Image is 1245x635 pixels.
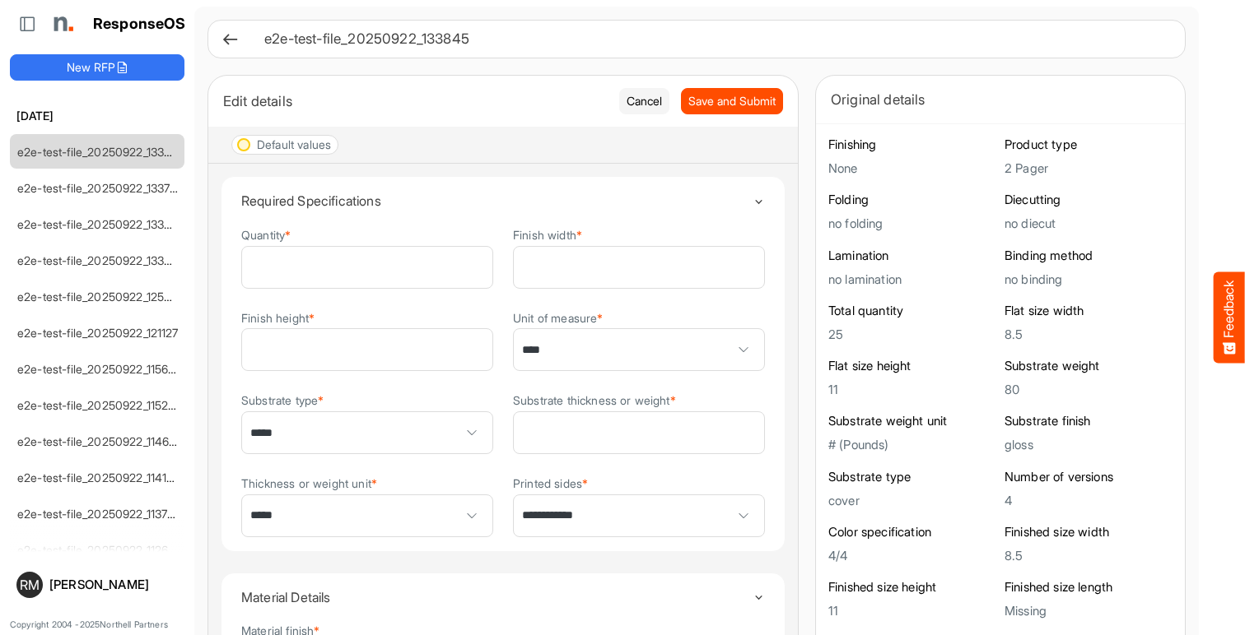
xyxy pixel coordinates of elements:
[17,507,183,521] a: e2e-test-file_20250922_113700
[828,137,996,153] h6: Finishing
[828,248,996,264] h6: Lamination
[828,469,996,485] h6: Substrate type
[45,7,78,40] img: Northell
[1005,161,1173,175] h5: 2 Pager
[17,217,186,231] a: e2e-test-file_20250922_133449
[1005,248,1173,264] h6: Binding method
[1005,413,1173,429] h6: Substrate finish
[1005,382,1173,396] h5: 80
[828,494,996,508] h5: cover
[828,413,996,429] h6: Substrate weight unit
[513,229,582,241] label: Finish width
[17,145,185,159] a: e2e-test-file_20250922_133845
[681,88,783,114] button: Save and Submit Progress
[828,303,996,319] h6: Total quantity
[1005,216,1173,230] h5: no diecut
[828,327,996,341] h5: 25
[241,394,324,406] label: Substrate type
[828,579,996,596] h6: Finished size height
[241,590,753,605] h4: Material Details
[513,312,604,324] label: Unit of measure
[17,398,180,412] a: e2e-test-file_20250922_115221
[828,382,996,396] h5: 11
[241,193,753,208] h4: Required Specifications
[10,107,184,125] h6: [DATE]
[17,181,184,195] a: e2e-test-file_20250922_133735
[20,578,40,591] span: RM
[1005,549,1173,563] h5: 8.5
[93,16,186,33] h1: ResponseOS
[513,394,676,406] label: Substrate thickness or weight
[17,434,183,448] a: e2e-test-file_20250922_114626
[1005,524,1173,540] h6: Finished size width
[828,216,996,230] h5: no folding
[828,549,996,563] h5: 4/4
[828,604,996,618] h5: 11
[10,54,184,81] button: New RFP
[828,438,996,452] h5: # (Pounds)
[1005,358,1173,374] h6: Substrate weight
[17,470,180,484] a: e2e-test-file_20250922_114138
[688,92,776,110] span: Save and Submit
[1214,272,1245,364] button: Feedback
[17,362,180,376] a: e2e-test-file_20250922_115612
[241,477,377,489] label: Thickness or weight unit
[241,573,765,621] summary: Toggle content
[241,312,315,324] label: Finish height
[1005,192,1173,208] h6: Diecutting
[1005,438,1173,452] h5: gloss
[513,477,588,489] label: Printed sides
[1005,579,1173,596] h6: Finished size length
[49,578,178,591] div: [PERSON_NAME]
[241,229,291,241] label: Quantity
[1005,327,1173,341] h5: 8.5
[1005,494,1173,508] h5: 4
[17,290,185,304] a: e2e-test-file_20250922_125530
[264,32,1159,46] h6: e2e-test-file_20250922_133845
[223,90,607,113] div: Edit details
[1005,604,1173,618] h5: Missing
[828,161,996,175] h5: None
[1005,137,1173,153] h6: Product type
[1005,272,1173,286] h5: no binding
[17,253,183,267] a: e2e-test-file_20250922_133214
[828,272,996,286] h5: no lamination
[828,358,996,374] h6: Flat size height
[831,88,1170,111] div: Original details
[828,192,996,208] h6: Folding
[17,326,179,340] a: e2e-test-file_20250922_121127
[1005,469,1173,485] h6: Number of versions
[1005,303,1173,319] h6: Flat size width
[257,139,331,151] div: Default values
[241,177,765,225] summary: Toggle content
[619,88,669,114] button: Cancel
[828,524,996,540] h6: Color specification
